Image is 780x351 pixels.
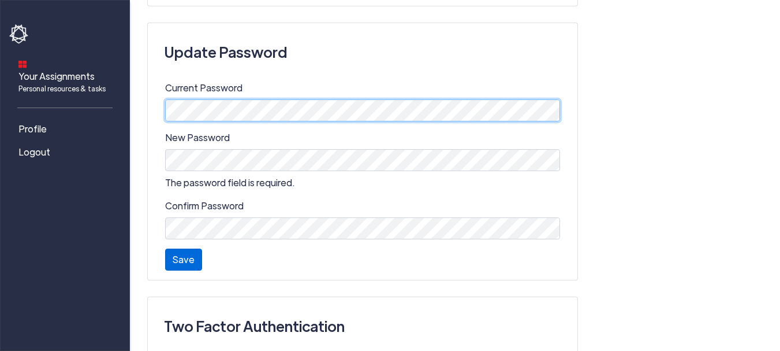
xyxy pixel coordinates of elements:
[165,81,242,95] label: Current Password
[9,141,125,164] a: Logout
[9,117,125,141] a: Profile
[165,176,560,190] p: The password field is required.
[18,122,47,136] span: Profile
[18,60,27,68] img: dashboard-icon.svg
[164,312,562,341] h3: Two Factor Authentication
[18,145,50,159] span: Logout
[9,53,125,98] a: Your AssignmentsPersonal resources & tasks
[164,38,562,66] h3: Update Password
[165,131,230,145] label: New Password
[722,295,780,351] iframe: Chat Widget
[9,24,30,44] img: havoc-shield-logo-white.png
[165,199,244,213] label: Confirm Password
[165,249,202,271] button: Save
[18,83,106,94] span: Personal resources & tasks
[18,69,106,94] span: Your Assignments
